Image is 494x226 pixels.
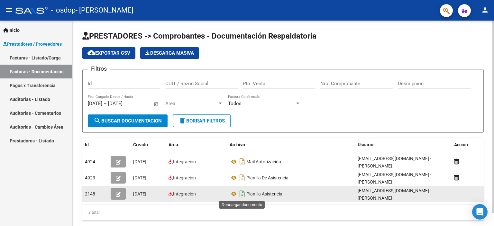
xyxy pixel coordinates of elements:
span: [EMAIL_ADDRESS][DOMAIN_NAME] - [PERSON_NAME] [358,156,431,168]
span: 4923 [85,175,95,180]
span: Integración [173,191,196,196]
app-download-masive: Descarga masiva de comprobantes (adjuntos) [140,47,199,59]
span: Archivo [230,142,245,147]
h3: Filtros [88,64,110,73]
span: Exportar CSV [87,50,130,56]
span: Area [169,142,178,147]
span: Prestadores / Proveedores [3,41,62,48]
span: Planilla De Asistencia [246,175,288,180]
span: [DATE] [133,159,146,164]
span: Buscar Documentacion [94,118,162,124]
button: Exportar CSV [82,47,135,59]
span: Borrar Filtros [178,118,225,124]
button: Descarga Masiva [140,47,199,59]
mat-icon: person [481,6,489,14]
span: Creado [133,142,148,147]
i: Descargar documento [238,173,246,183]
mat-icon: menu [5,6,13,14]
span: Id [85,142,89,147]
i: Descargar documento [238,157,246,167]
button: Buscar Documentacion [88,114,168,127]
span: Acción [454,142,468,147]
span: Todos [228,101,242,106]
datatable-header-cell: Id [82,138,108,152]
input: Fecha inicio [88,101,102,106]
i: Descargar documento [238,189,246,199]
span: [EMAIL_ADDRESS][DOMAIN_NAME] - [PERSON_NAME] [358,172,431,185]
button: Borrar Filtros [173,114,231,127]
span: [DATE] [133,175,146,180]
span: Mail Autorización [246,159,281,164]
span: - [PERSON_NAME] [76,3,133,17]
datatable-header-cell: Archivo [227,138,355,152]
mat-icon: search [94,117,101,124]
span: Integración [173,159,196,164]
div: 3 total [82,204,484,221]
span: 4924 [85,159,95,164]
span: Descarga Masiva [145,50,194,56]
span: – [104,101,107,106]
input: Fecha fin [108,101,139,106]
span: Inicio [3,27,20,34]
button: Open calendar [153,100,160,108]
span: PRESTADORES -> Comprobantes - Documentación Respaldatoria [82,32,316,41]
mat-icon: delete [178,117,186,124]
datatable-header-cell: Creado [131,138,166,152]
span: 2148 [85,191,95,196]
span: [EMAIL_ADDRESS][DOMAIN_NAME] - [PERSON_NAME] [358,188,431,201]
datatable-header-cell: Acción [452,138,484,152]
span: [DATE] [133,191,146,196]
span: Área [165,101,217,106]
datatable-header-cell: Usuario [355,138,452,152]
span: Usuario [358,142,373,147]
div: Open Intercom Messenger [472,204,488,220]
mat-icon: cloud_download [87,49,95,57]
datatable-header-cell: Area [166,138,227,152]
span: - osdop [51,3,76,17]
span: Integración [173,175,196,180]
span: Planilla Asistencia [246,191,282,196]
